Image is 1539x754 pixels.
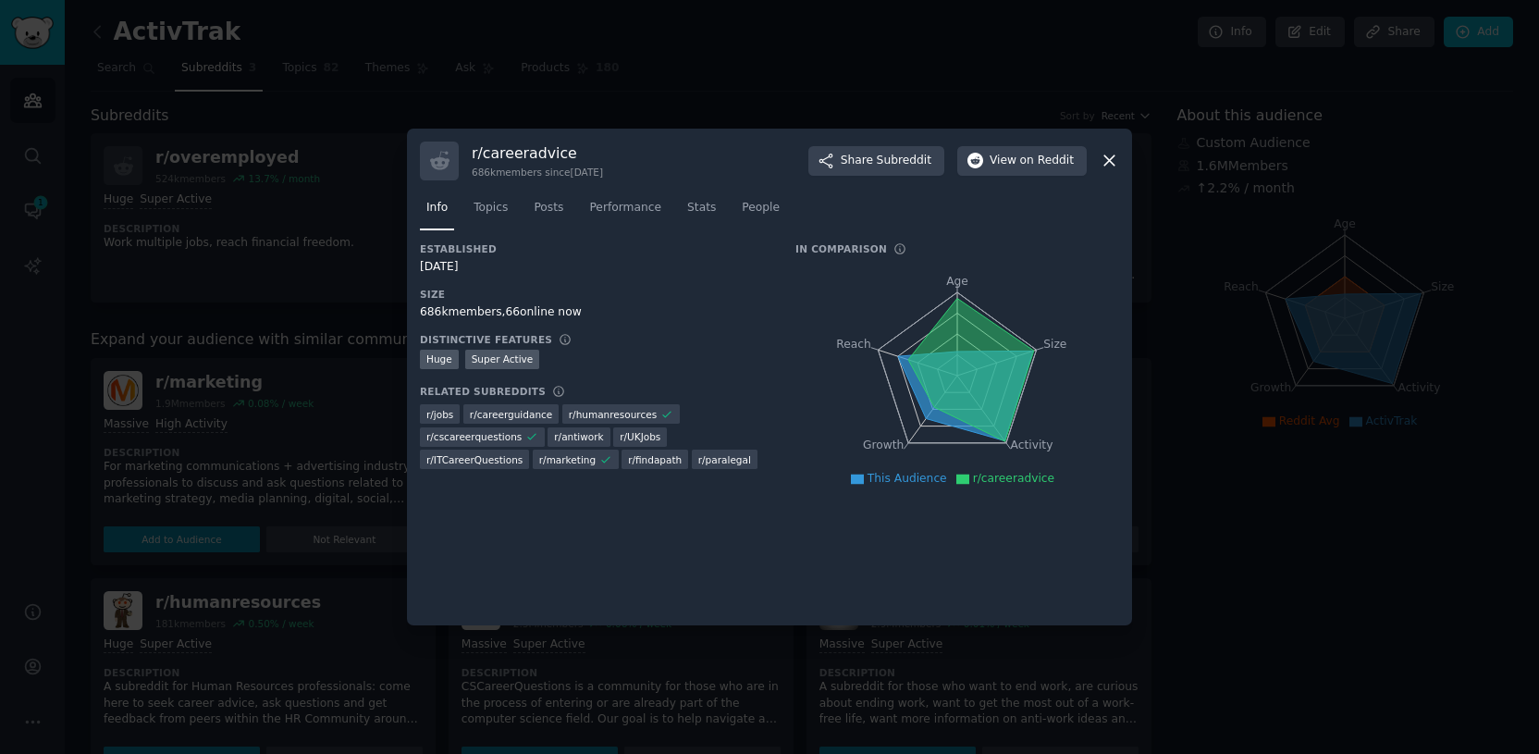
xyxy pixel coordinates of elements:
[472,166,603,179] div: 686k members since [DATE]
[420,259,769,276] div: [DATE]
[973,472,1055,485] span: r/careeradvice
[420,193,454,231] a: Info
[465,350,540,369] div: Super Active
[420,288,769,301] h3: Size
[589,200,661,216] span: Performance
[420,242,769,255] h3: Established
[836,337,871,350] tspan: Reach
[470,408,552,421] span: r/ careerguidance
[569,408,657,421] span: r/ humanresources
[1020,153,1074,169] span: on Reddit
[426,453,523,466] span: r/ ITCareerQuestions
[698,453,751,466] span: r/ paralegal
[420,333,552,346] h3: Distinctive Features
[742,200,780,216] span: People
[877,153,931,169] span: Subreddit
[795,242,887,255] h3: In Comparison
[527,193,570,231] a: Posts
[868,472,947,485] span: This Audience
[420,350,459,369] div: Huge
[426,200,448,216] span: Info
[420,385,546,398] h3: Related Subreddits
[554,430,603,443] span: r/ antiwork
[628,453,682,466] span: r/ findapath
[426,430,522,443] span: r/ cscareerquestions
[808,146,944,176] button: ShareSubreddit
[472,143,603,163] h3: r/ careeradvice
[426,408,453,421] span: r/ jobs
[957,146,1087,176] button: Viewon Reddit
[420,304,769,321] div: 686k members, 66 online now
[841,153,931,169] span: Share
[1011,439,1053,451] tspan: Activity
[863,439,904,451] tspan: Growth
[539,453,596,466] span: r/ marketing
[946,275,968,288] tspan: Age
[735,193,786,231] a: People
[474,200,508,216] span: Topics
[620,430,660,443] span: r/ UKJobs
[687,200,716,216] span: Stats
[1043,337,1066,350] tspan: Size
[534,200,563,216] span: Posts
[583,193,668,231] a: Performance
[467,193,514,231] a: Topics
[990,153,1074,169] span: View
[681,193,722,231] a: Stats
